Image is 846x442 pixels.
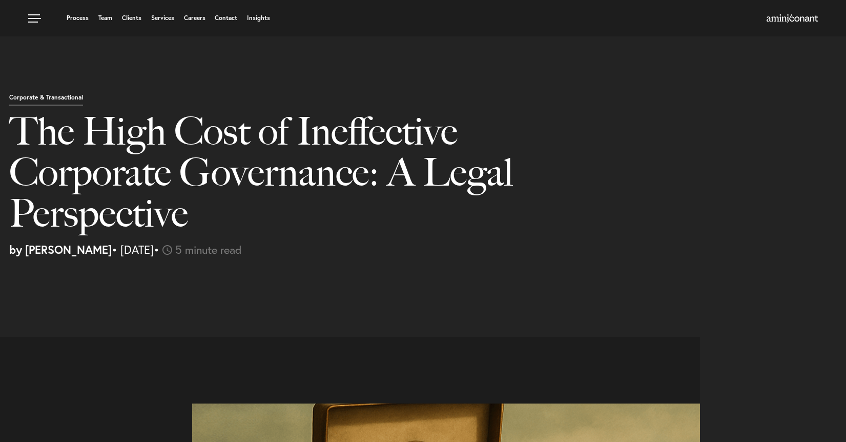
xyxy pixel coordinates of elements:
p: Corporate & Transactional [9,94,83,106]
span: • [154,242,159,257]
a: Insights [247,15,270,21]
a: Services [151,15,174,21]
a: Contact [215,15,237,21]
h1: The High Cost of Ineffective Corporate Governance: A Legal Perspective [9,111,541,244]
img: icon-time-light.svg [162,245,172,255]
a: Clients [122,15,141,21]
span: 5 minute read [175,242,242,257]
p: • [DATE] [9,244,769,255]
a: Team [98,15,112,21]
a: Process [67,15,89,21]
a: Careers [184,15,205,21]
a: Home [767,15,818,23]
strong: by [PERSON_NAME] [9,242,112,257]
img: Amini & Conant [767,14,818,23]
